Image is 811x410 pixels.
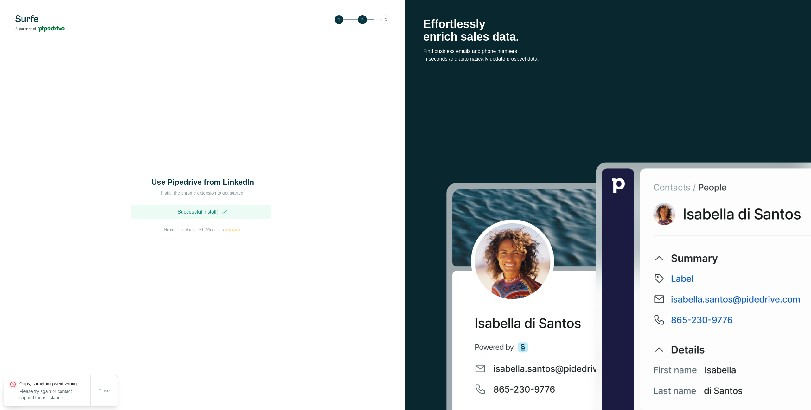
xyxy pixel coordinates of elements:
[139,177,266,187] h1: Use Pipedrive from LinkedIn
[164,227,224,233] span: No credit card required. 20k+ users
[423,48,793,55] p: Find business emails and phone numbers
[335,15,390,24] img: Step 2
[19,388,90,401] p: Please try again or contact support for assistance.
[423,55,793,63] p: in seconds and automatically update prospect data.
[15,15,65,32] img: Surfe's logo
[446,161,811,410] img: Surfe Stock Photo - Selling good vibes
[139,190,266,196] p: Install the chrome extension to get started.
[19,381,90,387] p: Oops, something went wrong
[423,30,793,43] p: enrich sales data.
[99,388,110,394] span: Close
[94,385,114,396] button: Close
[423,18,793,30] p: Effortlessly
[177,208,218,216] span: Successful install!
